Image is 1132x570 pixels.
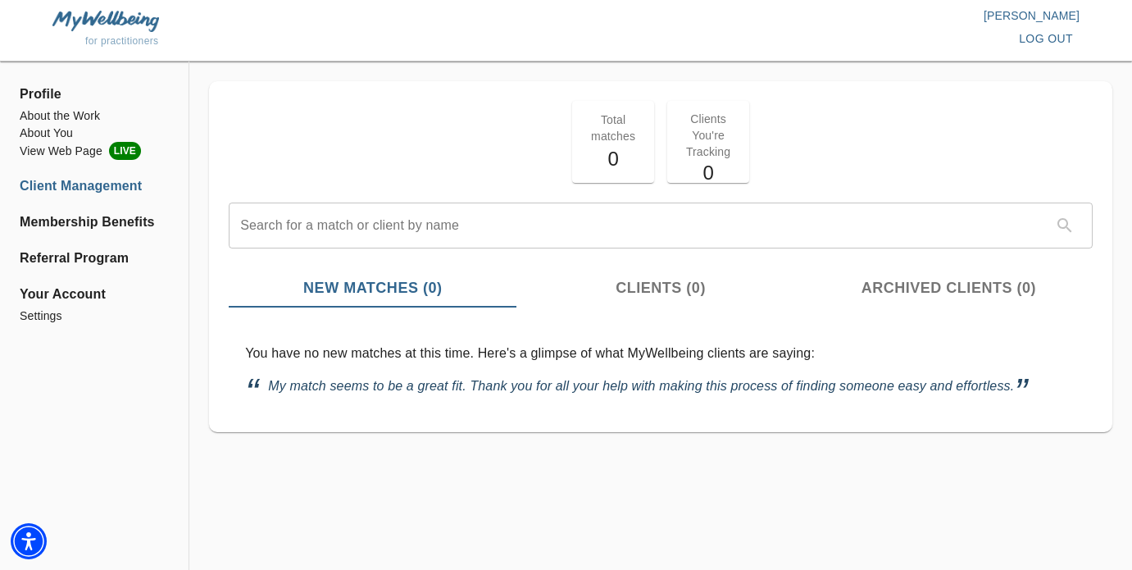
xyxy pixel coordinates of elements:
[815,277,1083,299] span: Archived Clients (0)
[677,111,739,160] p: Clients You're Tracking
[20,212,169,232] a: Membership Benefits
[239,277,507,299] span: New Matches (0)
[20,125,169,142] a: About You
[526,277,794,299] span: Clients (0)
[109,142,141,160] span: LIVE
[20,308,169,325] a: Settings
[20,107,169,125] a: About the Work
[20,142,169,160] a: View Web PageLIVE
[52,11,159,31] img: MyWellbeing
[20,176,169,196] a: Client Management
[582,146,644,172] h5: 0
[566,7,1080,24] p: [PERSON_NAME]
[1012,24,1080,54] button: log out
[245,344,1076,363] p: You have no new matches at this time. Here's a glimpse of what MyWellbeing clients are saying:
[245,376,1076,396] p: My match seems to be a great fit. Thank you for all your help with making this process of finding...
[20,249,169,268] a: Referral Program
[1019,29,1073,49] span: log out
[20,285,169,304] span: Your Account
[20,84,169,104] span: Profile
[677,160,739,186] h5: 0
[20,142,169,160] li: View Web Page
[85,35,159,47] span: for practitioners
[11,523,47,559] div: Accessibility Menu
[582,112,644,144] p: Total matches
